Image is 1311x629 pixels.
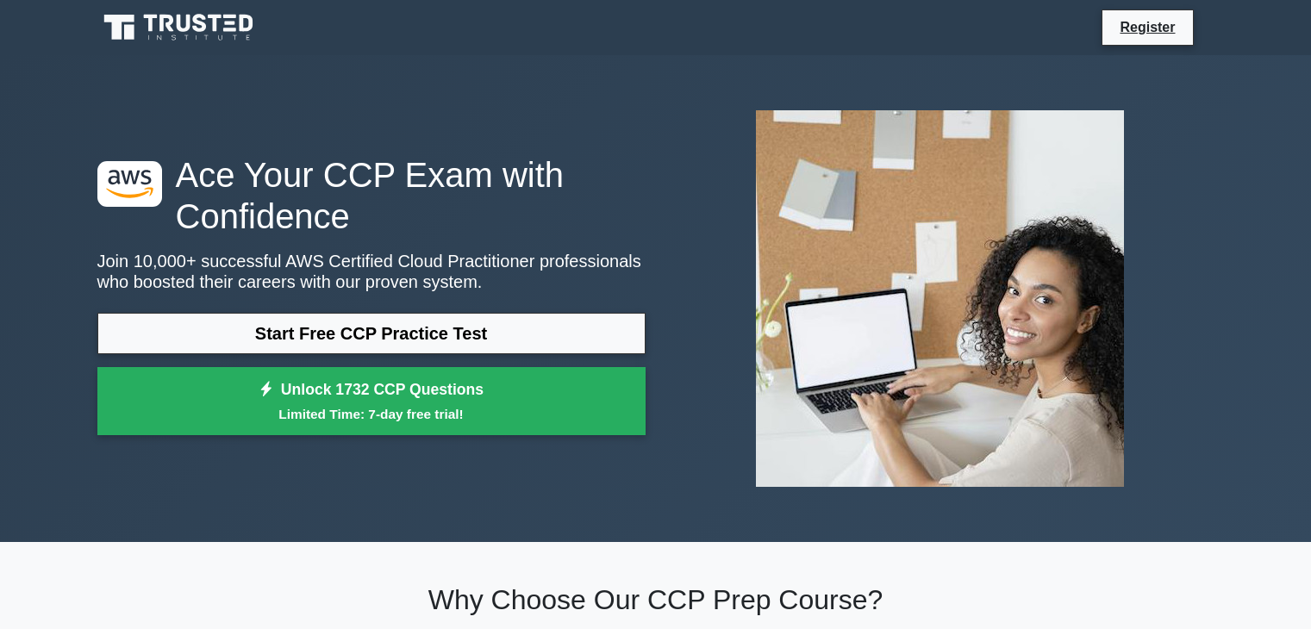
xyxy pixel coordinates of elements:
[97,313,646,354] a: Start Free CCP Practice Test
[119,404,624,424] small: Limited Time: 7-day free trial!
[97,251,646,292] p: Join 10,000+ successful AWS Certified Cloud Practitioner professionals who boosted their careers ...
[97,154,646,237] h1: Ace Your CCP Exam with Confidence
[97,367,646,436] a: Unlock 1732 CCP QuestionsLimited Time: 7-day free trial!
[97,583,1214,616] h2: Why Choose Our CCP Prep Course?
[1109,16,1185,38] a: Register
